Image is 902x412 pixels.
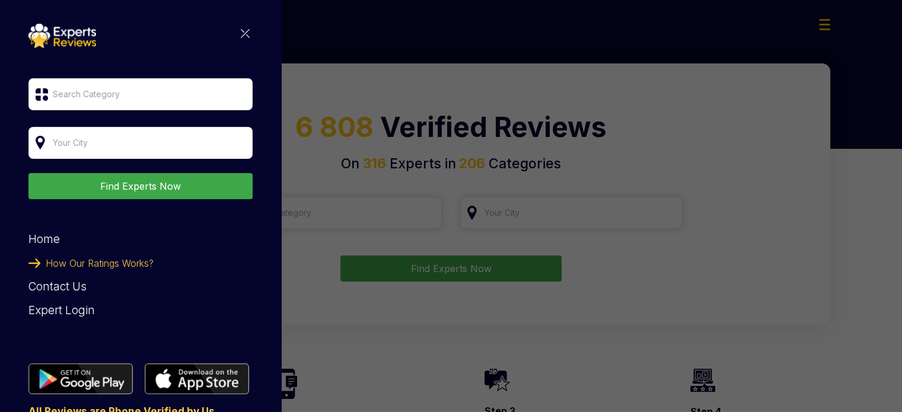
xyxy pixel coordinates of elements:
span: How Our Ratings Works? [46,251,154,275]
img: categoryImgae [241,29,250,38]
input: Search Category [28,78,253,110]
div: Expert Login [28,299,253,322]
button: Find Experts Now [28,173,253,199]
a: Home [28,232,60,246]
a: Contact Us [28,280,87,293]
img: categoryImgae [28,258,41,267]
input: Your City [28,127,253,159]
img: categoryImgae [145,363,249,394]
img: categoryImgae [28,363,133,394]
img: categoryImgae [28,24,96,48]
